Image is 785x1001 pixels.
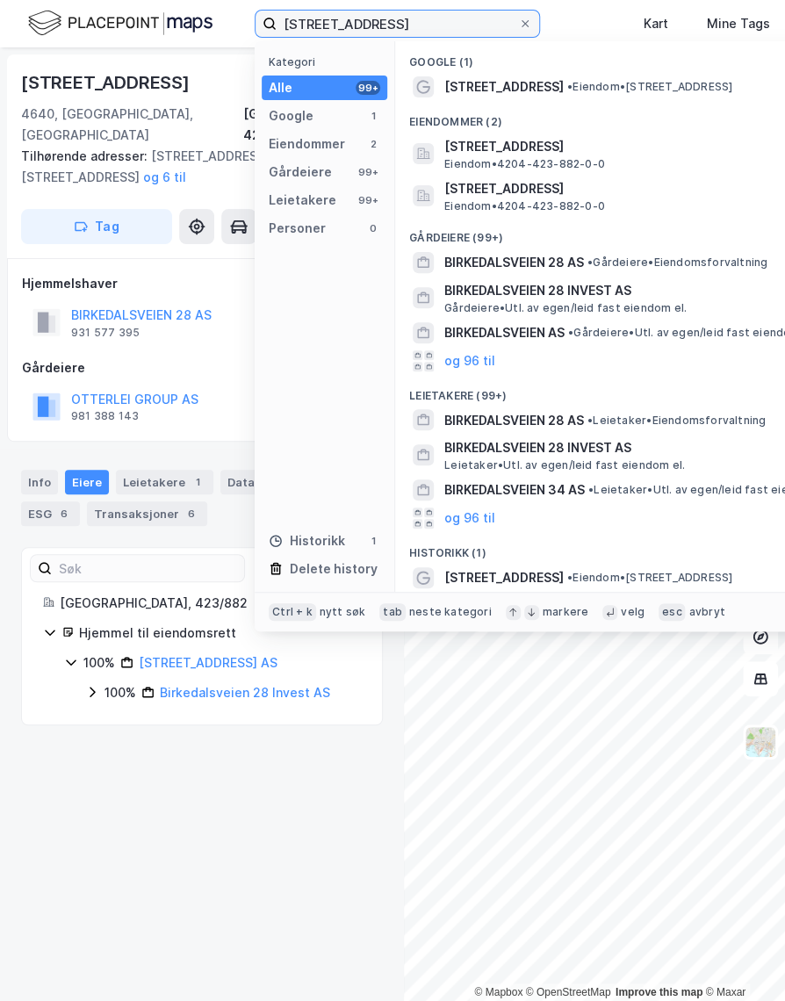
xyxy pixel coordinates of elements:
[21,209,172,244] button: Tag
[366,534,380,548] div: 1
[444,479,585,500] span: BIRKEDALSVEIEN 34 AS
[444,350,495,371] button: og 96 til
[243,104,383,146] div: [GEOGRAPHIC_DATA], 423/882
[22,357,382,378] div: Gårdeiere
[269,162,332,183] div: Gårdeiere
[587,414,593,427] span: •
[644,13,668,34] div: Kart
[444,458,685,472] span: Leietaker • Utl. av egen/leid fast eiendom el.
[444,252,584,273] span: BIRKEDALSVEIEN 28 AS
[269,55,387,68] div: Kategori
[21,148,151,163] span: Tilhørende adresser:
[444,322,565,343] span: BIRKEDALSVEIEN AS
[183,505,200,522] div: 6
[444,567,564,588] span: [STREET_ADDRESS]
[269,133,345,155] div: Eiendommer
[587,256,593,269] span: •
[444,508,495,529] button: og 96 til
[277,11,518,37] input: Søk på adresse, matrikkel, gårdeiere, leietakere eller personer
[290,558,378,580] div: Delete history
[697,917,785,1001] iframe: Chat Widget
[621,605,645,619] div: velg
[568,326,573,339] span: •
[356,81,380,95] div: 99+
[567,571,573,584] span: •
[366,109,380,123] div: 1
[269,218,326,239] div: Personer
[71,326,140,340] div: 931 577 395
[444,301,687,315] span: Gårdeiere • Utl. av egen/leid fast eiendom el.
[28,8,212,39] img: logo.f888ab2527a4732fd821a326f86c7f29.svg
[269,190,336,211] div: Leietakere
[444,199,605,213] span: Eiendom • 4204-423-882-0-0
[65,470,109,494] div: Eiere
[21,470,58,494] div: Info
[356,165,380,179] div: 99+
[21,104,243,146] div: 4640, [GEOGRAPHIC_DATA], [GEOGRAPHIC_DATA]
[189,473,206,491] div: 1
[116,470,213,494] div: Leietakere
[744,725,777,759] img: Z
[269,530,345,551] div: Historikk
[379,603,406,621] div: tab
[444,410,584,431] span: BIRKEDALSVEIEN 28 AS
[444,157,605,171] span: Eiendom • 4204-423-882-0-0
[567,80,732,94] span: Eiendom • [STREET_ADDRESS]
[409,605,492,619] div: neste kategori
[21,68,193,97] div: [STREET_ADDRESS]
[269,77,292,98] div: Alle
[587,256,767,270] span: Gårdeiere • Eiendomsforvaltning
[83,652,115,673] div: 100%
[87,501,207,526] div: Transaksjoner
[366,137,380,151] div: 2
[543,605,588,619] div: markere
[616,986,702,998] a: Improve this map
[55,505,73,522] div: 6
[588,483,594,496] span: •
[21,146,369,188] div: [STREET_ADDRESS], [STREET_ADDRESS]
[587,414,766,428] span: Leietaker • Eiendomsforvaltning
[220,470,307,494] div: Datasett
[526,986,611,998] a: OpenStreetMap
[139,655,277,670] a: [STREET_ADDRESS] AS
[444,76,564,97] span: [STREET_ADDRESS]
[104,682,136,703] div: 100%
[22,273,382,294] div: Hjemmelshaver
[79,623,361,644] div: Hjemmel til eiendomsrett
[567,571,732,585] span: Eiendom • [STREET_ADDRESS]
[688,605,724,619] div: avbryt
[474,986,522,998] a: Mapbox
[269,603,316,621] div: Ctrl + k
[320,605,366,619] div: nytt søk
[60,593,361,614] div: [GEOGRAPHIC_DATA], 423/882
[52,555,244,581] input: Søk
[707,13,770,34] div: Mine Tags
[366,221,380,235] div: 0
[21,501,80,526] div: ESG
[269,105,313,126] div: Google
[71,409,139,423] div: 981 388 143
[659,603,686,621] div: esc
[356,193,380,207] div: 99+
[567,80,573,93] span: •
[160,685,330,700] a: Birkedalsveien 28 Invest AS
